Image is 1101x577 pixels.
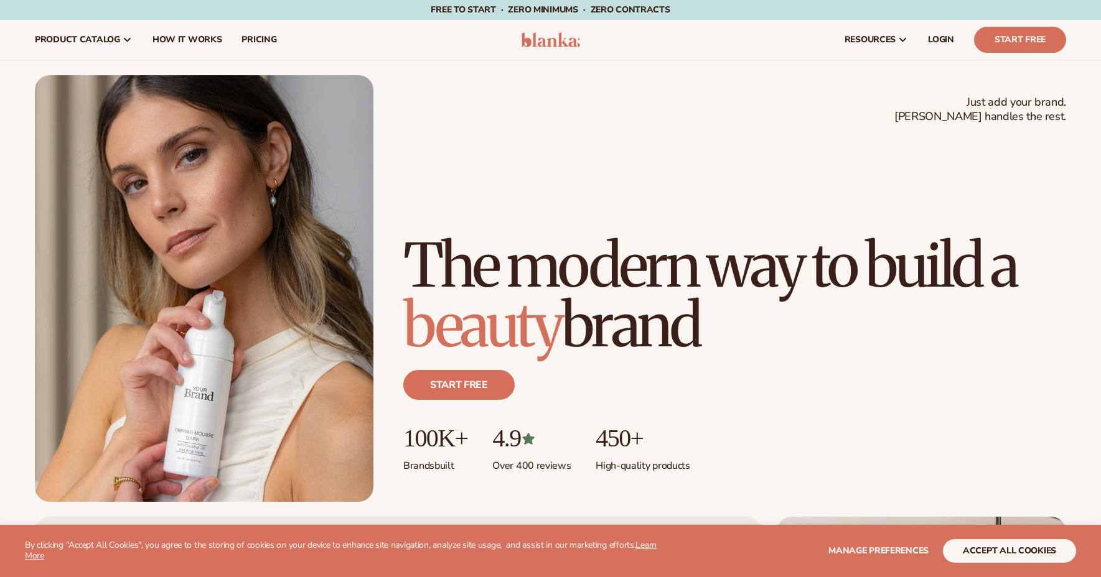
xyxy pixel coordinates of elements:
p: 450+ [596,425,690,452]
a: product catalog [25,20,143,60]
button: Manage preferences [828,539,929,563]
p: Over 400 reviews [492,452,571,473]
a: Start Free [974,27,1066,53]
a: Start free [403,370,515,400]
span: resources [845,35,896,45]
span: Manage preferences [828,545,929,556]
span: product catalog [35,35,120,45]
a: pricing [232,20,286,60]
button: accept all cookies [943,539,1076,563]
span: beauty [403,288,561,362]
p: 100K+ [403,425,467,452]
a: resources [835,20,918,60]
p: 4.9 [492,425,571,452]
a: Learn More [25,539,657,561]
a: LOGIN [918,20,964,60]
a: How It Works [143,20,232,60]
p: By clicking "Accept All Cookies", you agree to the storing of cookies on your device to enhance s... [25,540,663,561]
img: logo [521,32,580,47]
p: Brands built [403,452,467,473]
span: pricing [241,35,276,45]
span: LOGIN [928,35,954,45]
h1: The modern way to build a brand [403,236,1066,355]
img: Female holding tanning mousse. [35,75,373,502]
span: Free to start · ZERO minimums · ZERO contracts [431,4,670,16]
span: How It Works [152,35,222,45]
p: High-quality products [596,452,690,473]
span: Just add your brand. [PERSON_NAME] handles the rest. [894,95,1066,124]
